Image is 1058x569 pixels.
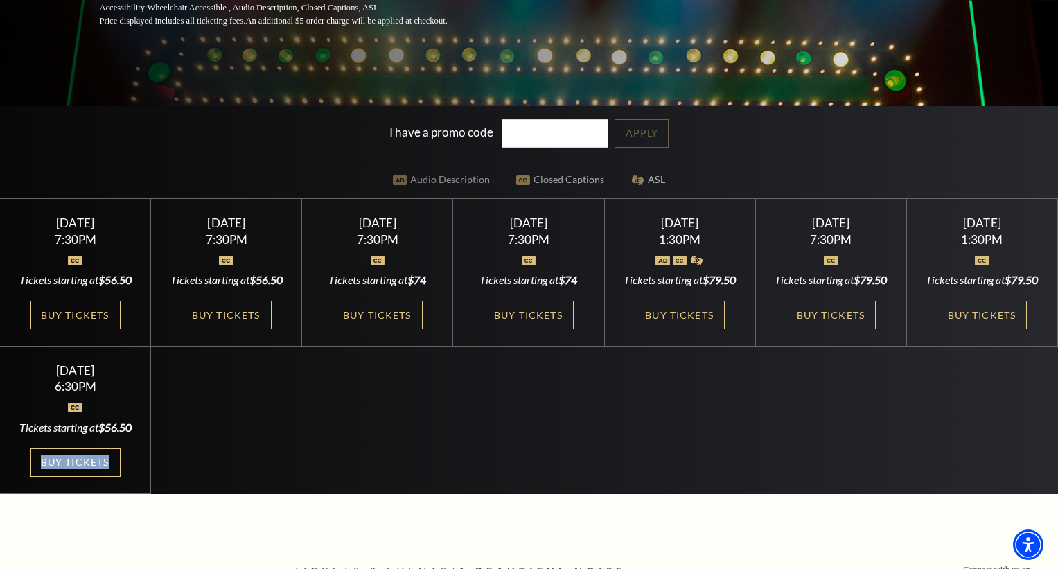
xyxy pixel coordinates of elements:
[484,301,574,329] a: Buy Tickets
[168,234,285,245] div: 7:30PM
[98,273,132,286] span: $56.50
[17,234,134,245] div: 7:30PM
[924,234,1041,245] div: 1:30PM
[17,216,134,230] div: [DATE]
[168,272,285,288] div: Tickets starting at
[937,301,1027,329] a: Buy Tickets
[17,380,134,392] div: 6:30PM
[407,273,426,286] span: $74
[621,216,739,230] div: [DATE]
[147,3,378,12] span: Wheelchair Accessible , Audio Description, Closed Captions, ASL
[319,272,437,288] div: Tickets starting at
[621,272,739,288] div: Tickets starting at
[924,216,1041,230] div: [DATE]
[1005,273,1038,286] span: $79.50
[249,273,283,286] span: $56.50
[470,216,588,230] div: [DATE]
[17,420,134,435] div: Tickets starting at
[558,273,577,286] span: $74
[100,15,481,28] p: Price displayed includes all ticketing fees.
[100,1,481,15] p: Accessibility:
[389,125,493,139] label: I have a promo code
[98,421,132,434] span: $56.50
[319,234,437,245] div: 7:30PM
[182,301,272,329] a: Buy Tickets
[17,363,134,378] div: [DATE]
[1013,529,1043,560] div: Accessibility Menu
[924,272,1041,288] div: Tickets starting at
[319,216,437,230] div: [DATE]
[17,272,134,288] div: Tickets starting at
[772,272,890,288] div: Tickets starting at
[786,301,876,329] a: Buy Tickets
[168,216,285,230] div: [DATE]
[470,234,588,245] div: 7:30PM
[635,301,725,329] a: Buy Tickets
[621,234,739,245] div: 1:30PM
[245,16,447,26] span: An additional $5 order charge will be applied at checkout.
[30,301,121,329] a: Buy Tickets
[333,301,423,329] a: Buy Tickets
[703,273,736,286] span: $79.50
[854,273,887,286] span: $79.50
[30,448,121,477] a: Buy Tickets
[772,234,890,245] div: 7:30PM
[772,216,890,230] div: [DATE]
[470,272,588,288] div: Tickets starting at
